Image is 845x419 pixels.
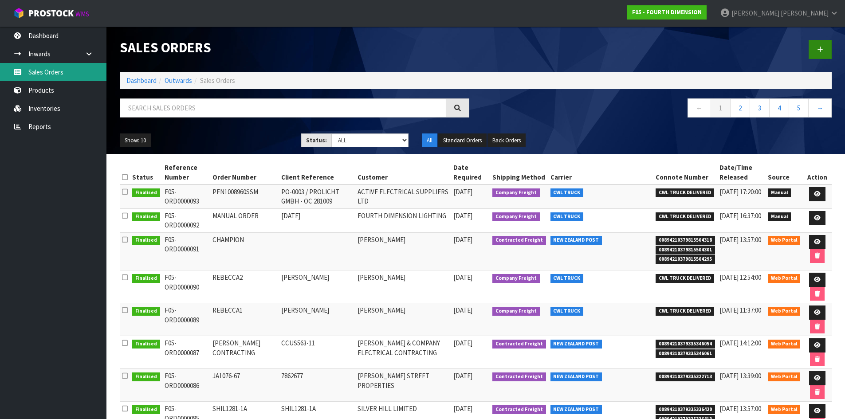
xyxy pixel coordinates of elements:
td: [PERSON_NAME] [355,232,451,270]
span: Company Freight [492,274,540,283]
span: [PERSON_NAME] [731,9,779,17]
small: WMS [75,10,89,18]
span: CWL TRUCK [550,307,584,316]
span: Finalised [132,307,160,316]
button: All [422,133,437,148]
img: cube-alt.png [13,8,24,19]
span: Web Portal [768,405,801,414]
th: Reference Number [162,161,210,184]
td: REBECCA2 [210,270,279,303]
span: [DATE] [453,372,472,380]
th: Date Required [451,161,490,184]
span: [DATE] [453,404,472,413]
span: Contracted Freight [492,405,546,414]
span: Web Portal [768,236,801,245]
td: FOURTH DIMENSION LIGHTING [355,208,451,232]
th: Client Reference [279,161,355,184]
span: 00894210379335322713 [656,372,715,381]
a: Dashboard [126,76,157,85]
td: CHAMPION [210,232,279,270]
th: Date/Time Released [717,161,766,184]
td: JA1076-67 [210,369,279,402]
span: [DATE] 13:57:00 [719,235,761,244]
span: NEW ZEALAND POST [550,372,602,381]
th: Shipping Method [490,161,548,184]
span: [DATE] [453,235,472,244]
td: ACTIVE ELECTRICAL SUPPLIERS LTD [355,184,451,208]
span: NEW ZEALAND POST [550,405,602,414]
td: [PERSON_NAME] [279,303,355,336]
th: Status [130,161,162,184]
span: Web Portal [768,274,801,283]
span: Company Freight [492,188,540,197]
td: PEN1008960SSM [210,184,279,208]
a: ← [688,98,711,117]
span: Web Portal [768,307,801,316]
span: CWL TRUCK DELIVERED [656,212,714,221]
th: Carrier [548,161,654,184]
td: F05-ORD0000093 [162,184,210,208]
td: [PERSON_NAME] STREET PROPERTIES [355,369,451,402]
td: MANUAL ORDER [210,208,279,232]
span: 00894210379335346061 [656,349,715,358]
a: 2 [730,98,750,117]
strong: F05 - FOURTH DIMENSION [632,8,702,16]
a: → [808,98,832,117]
a: 3 [750,98,770,117]
span: Company Freight [492,212,540,221]
span: [DATE] 13:39:00 [719,372,761,380]
td: [DATE] [279,208,355,232]
td: F05-ORD0000092 [162,208,210,232]
th: Source [766,161,803,184]
a: Outwards [165,76,192,85]
span: [PERSON_NAME] [781,9,829,17]
a: 1 [711,98,731,117]
span: Contracted Freight [492,236,546,245]
span: Finalised [132,372,160,381]
input: Search sales orders [120,98,446,117]
a: 5 [789,98,809,117]
span: [DATE] [453,188,472,196]
td: [PERSON_NAME] CONTRACTING [210,336,279,369]
span: [DATE] [453,339,472,347]
span: Finalised [132,188,160,197]
td: F05-ORD0000091 [162,232,210,270]
td: REBECCA1 [210,303,279,336]
span: [DATE] [453,211,472,220]
td: F05-ORD0000087 [162,336,210,369]
span: Web Portal [768,372,801,381]
span: [DATE] 16:37:00 [719,211,761,220]
td: [PERSON_NAME] & COMPANY ELECTRICAL CONTRACTING [355,336,451,369]
span: 00894210379335346054 [656,340,715,349]
span: CWL TRUCK DELIVERED [656,188,714,197]
span: [DATE] 11:37:00 [719,306,761,314]
h1: Sales Orders [120,40,469,55]
span: 00894210379815504295 [656,255,715,264]
th: Connote Number [653,161,717,184]
td: F05-ORD0000089 [162,303,210,336]
span: [DATE] 17:20:00 [719,188,761,196]
span: Finalised [132,274,160,283]
th: Customer [355,161,451,184]
span: Company Freight [492,307,540,316]
td: [PERSON_NAME] [279,270,355,303]
span: Finalised [132,340,160,349]
span: Manual [768,212,791,221]
span: NEW ZEALAND POST [550,340,602,349]
span: [DATE] [453,306,472,314]
span: CWL TRUCK [550,274,584,283]
a: 4 [769,98,789,117]
span: ProStock [28,8,74,19]
button: Show: 10 [120,133,151,148]
th: Action [802,161,832,184]
td: CCUS563-11 [279,336,355,369]
button: Back Orders [487,133,526,148]
td: F05-ORD0000086 [162,369,210,402]
span: Sales Orders [200,76,235,85]
span: Finalised [132,212,160,221]
th: Order Number [210,161,279,184]
span: [DATE] 12:54:00 [719,273,761,282]
span: CWL TRUCK DELIVERED [656,307,714,316]
span: Web Portal [768,340,801,349]
td: [PERSON_NAME] [355,303,451,336]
